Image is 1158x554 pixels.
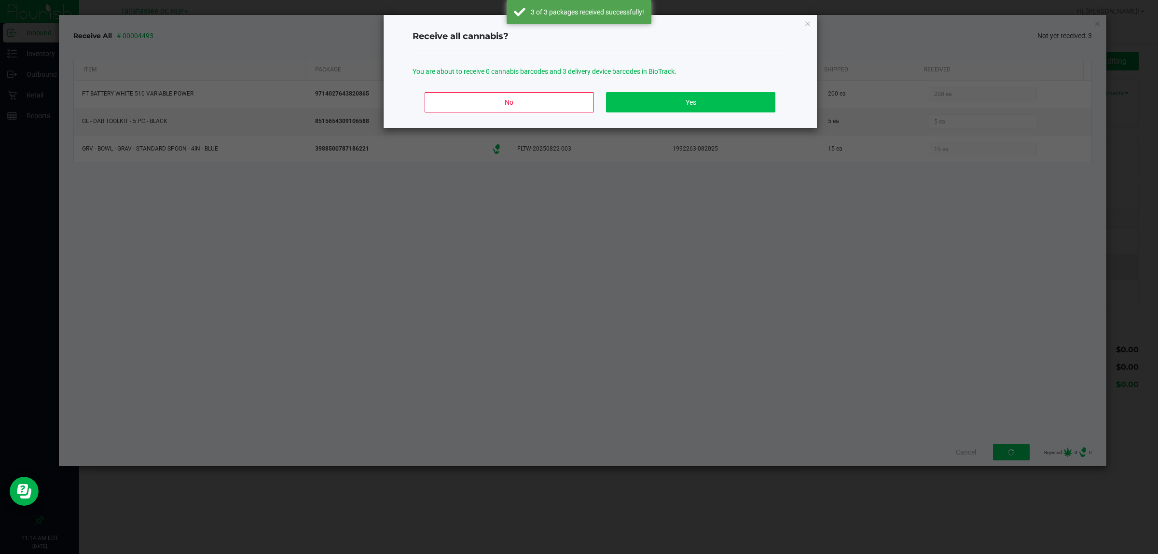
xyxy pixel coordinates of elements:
[425,92,593,112] button: No
[10,477,39,506] iframe: Resource center
[804,17,811,29] button: Close
[531,7,644,17] div: 3 of 3 packages received successfully!
[413,67,788,77] p: You are about to receive 0 cannabis barcodes and 3 delivery device barcodes in BioTrack.
[413,30,788,43] h4: Receive all cannabis?
[606,92,775,112] button: Yes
